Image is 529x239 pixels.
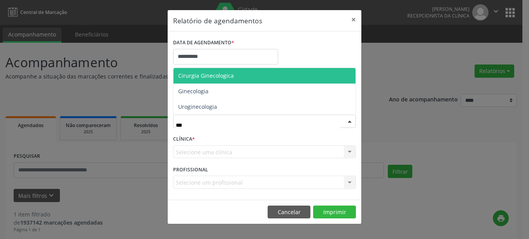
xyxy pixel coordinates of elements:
button: Cancelar [268,206,310,219]
label: PROFISSIONAL [173,164,208,176]
label: DATA DE AGENDAMENTO [173,37,234,49]
label: CLÍNICA [173,133,195,145]
span: Uroginecologia [178,103,217,110]
span: Cirurgia Ginecologica [178,72,234,79]
span: Ginecologia [178,87,208,95]
h5: Relatório de agendamentos [173,16,262,26]
button: Close [346,10,361,29]
button: Imprimir [313,206,356,219]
